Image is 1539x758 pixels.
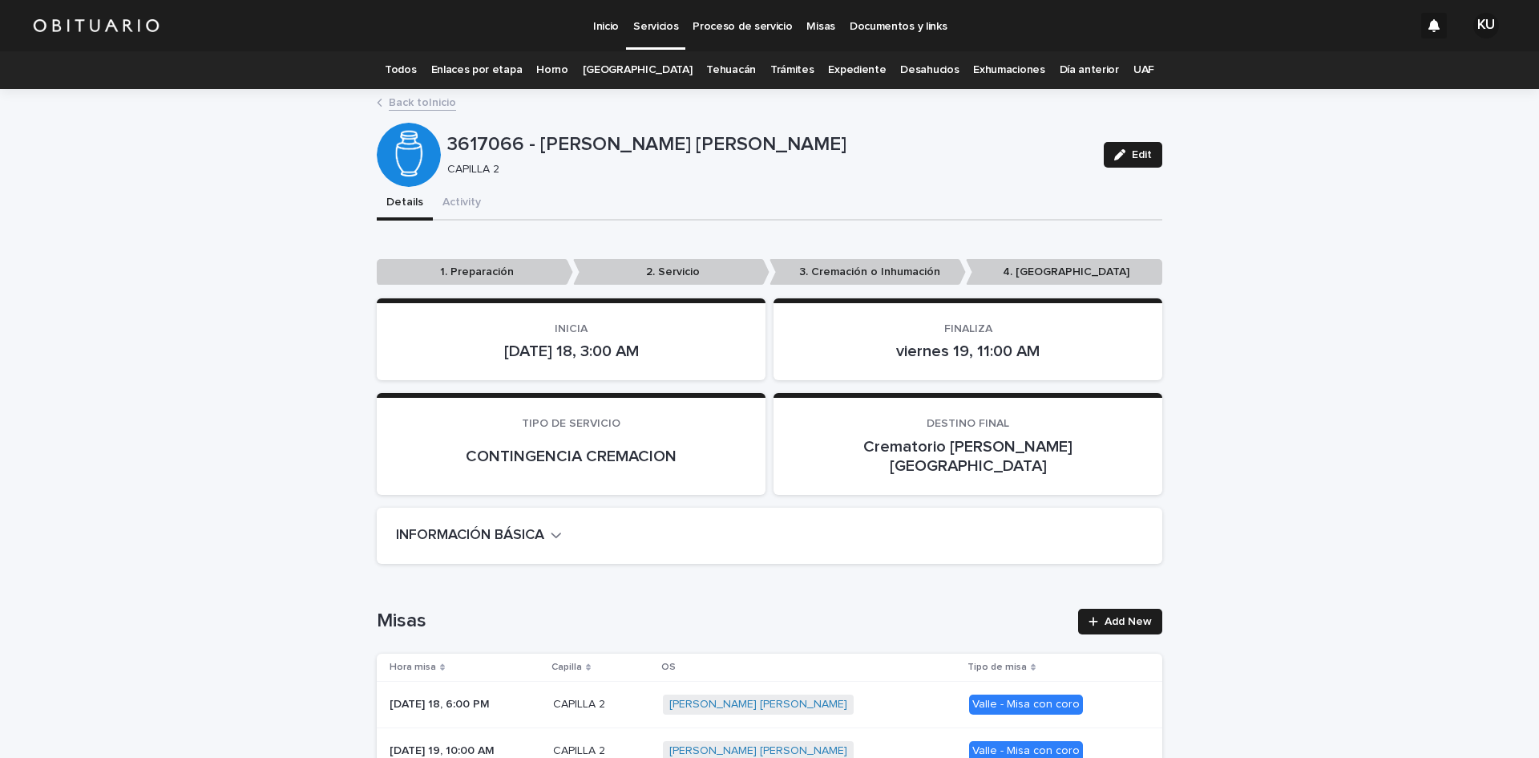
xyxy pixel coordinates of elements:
[447,163,1085,176] p: CAPILLA 2
[389,92,456,111] a: Back toInicio
[969,695,1083,715] div: Valle - Misa con coro
[828,51,886,89] a: Expediente
[551,659,582,676] p: Capilla
[396,527,544,545] h2: INFORMACIÓN BÁSICA
[669,698,847,711] a: [PERSON_NAME] [PERSON_NAME]
[385,51,416,89] a: Todos
[390,659,436,676] p: Hora misa
[1133,51,1154,89] a: UAF
[396,447,746,466] p: CONTINGENCIA CREMACION
[669,744,847,758] a: [PERSON_NAME] [PERSON_NAME]
[661,659,676,676] p: OS
[1078,609,1162,634] a: Add New
[793,437,1143,476] p: Crematorio [PERSON_NAME][GEOGRAPHIC_DATA]
[555,323,588,334] span: INICIA
[973,51,1044,89] a: Exhumaciones
[390,741,498,758] p: [DATE] 19, 10:00 AM
[553,695,608,711] p: CAPILLA 2
[447,133,1091,156] p: 3617066 - [PERSON_NAME] [PERSON_NAME]
[966,259,1162,286] p: 4. [GEOGRAPHIC_DATA]
[1105,616,1152,627] span: Add New
[433,187,491,221] button: Activity
[553,741,608,758] p: CAPILLA 2
[396,527,562,545] button: INFORMACIÓN BÁSICA
[377,259,573,286] p: 1. Preparación
[522,418,620,429] span: TIPO DE SERVICIO
[900,51,959,89] a: Desahucios
[583,51,693,89] a: [GEOGRAPHIC_DATA]
[706,51,756,89] a: Tehuacán
[390,695,493,711] p: [DATE] 18, 6:00 PM
[1060,51,1119,89] a: Día anterior
[770,51,814,89] a: Trámites
[1104,142,1162,168] button: Edit
[769,259,966,286] p: 3. Cremación o Inhumación
[573,259,769,286] p: 2. Servicio
[431,51,523,89] a: Enlaces por etapa
[536,51,568,89] a: Horno
[377,187,433,221] button: Details
[927,418,1009,429] span: DESTINO FINAL
[944,323,992,334] span: FINALIZA
[793,342,1143,361] p: viernes 19, 11:00 AM
[1473,13,1499,39] div: KU
[396,342,746,361] p: [DATE] 18, 3:00 AM
[377,682,1162,728] tr: [DATE] 18, 6:00 PM[DATE] 18, 6:00 PM CAPILLA 2CAPILLA 2 [PERSON_NAME] [PERSON_NAME] Valle - Misa ...
[377,610,1068,633] h1: Misas
[32,10,160,42] img: HUM7g2VNRLqGMmR9WVqf
[967,659,1027,676] p: Tipo de misa
[1132,149,1152,160] span: Edit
